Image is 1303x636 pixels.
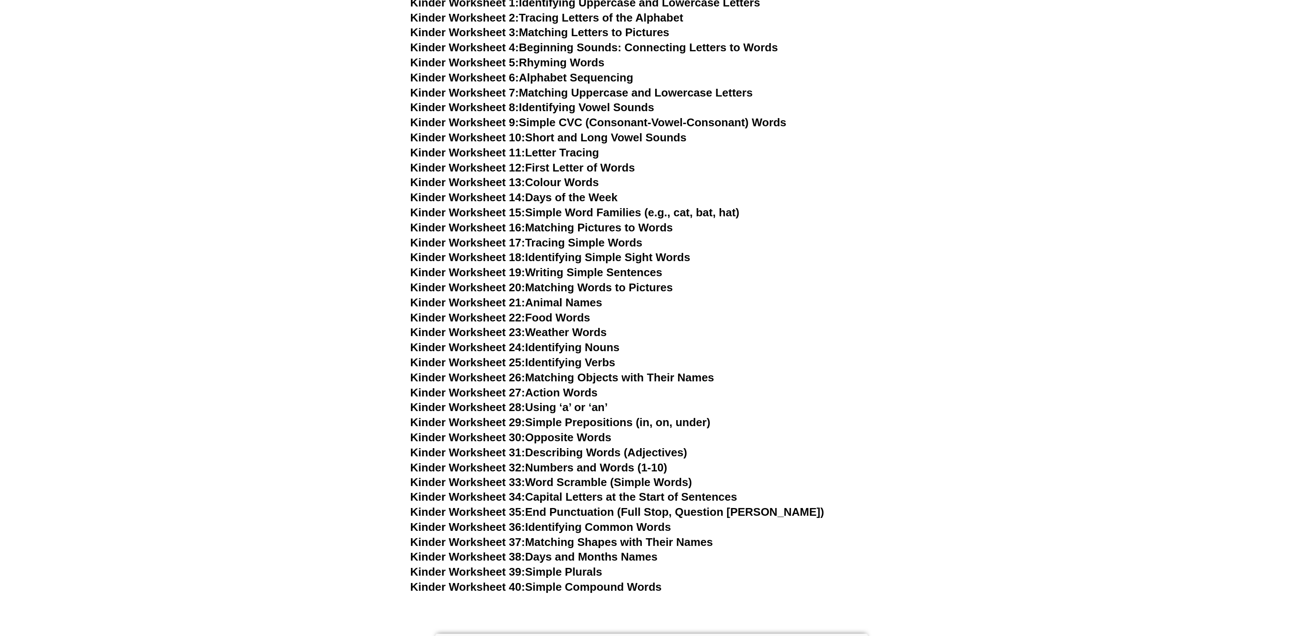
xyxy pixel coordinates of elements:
[410,251,690,264] a: Kinder Worksheet 18:Identifying Simple Sight Words
[410,401,526,414] span: Kinder Worksheet 28:
[410,116,519,129] span: Kinder Worksheet 9:
[410,446,687,459] a: Kinder Worksheet 31:Describing Words (Adjectives)
[410,296,603,309] a: Kinder Worksheet 21:Animal Names
[410,11,684,24] a: Kinder Worksheet 2:Tracing Letters of the Alphabet
[410,56,519,69] span: Kinder Worksheet 5:
[410,101,519,114] span: Kinder Worksheet 8:
[410,356,526,369] span: Kinder Worksheet 25:
[410,221,673,234] a: Kinder Worksheet 16:Matching Pictures to Words
[410,86,753,99] a: Kinder Worksheet 7:Matching Uppercase and Lowercase Letters
[410,461,526,474] span: Kinder Worksheet 32:
[410,521,671,534] a: Kinder Worksheet 36:Identifying Common Words
[410,431,612,444] a: Kinder Worksheet 30:Opposite Words
[410,131,687,144] a: Kinder Worksheet 10:Short and Long Vowel Sounds
[410,476,692,489] a: Kinder Worksheet 33:Word Scramble (Simple Words)
[410,191,526,204] span: Kinder Worksheet 14:
[410,386,526,399] span: Kinder Worksheet 27:
[410,71,634,84] a: Kinder Worksheet 6:Alphabet Sequencing
[410,581,662,594] a: Kinder Worksheet 40:Simple Compound Words
[410,341,526,354] span: Kinder Worksheet 24:
[410,416,711,429] a: Kinder Worksheet 29:Simple Prepositions (in, on, under)
[410,341,620,354] a: Kinder Worksheet 24:Identifying Nouns
[410,26,519,39] span: Kinder Worksheet 3:
[410,26,670,39] a: Kinder Worksheet 3:Matching Letters to Pictures
[410,311,591,324] a: Kinder Worksheet 22:Food Words
[410,236,526,249] span: Kinder Worksheet 17:
[410,296,526,309] span: Kinder Worksheet 21:
[410,581,526,594] span: Kinder Worksheet 40:
[410,326,607,339] a: Kinder Worksheet 23:Weather Words
[410,551,526,564] span: Kinder Worksheet 38:
[410,416,526,429] span: Kinder Worksheet 29:
[410,401,608,414] a: Kinder Worksheet 28:Using ‘a’ or ‘an’
[410,266,526,279] span: Kinder Worksheet 19:
[410,386,598,399] a: Kinder Worksheet 27:Action Words
[410,116,787,129] a: Kinder Worksheet 9:Simple CVC (Consonant-Vowel-Consonant) Words
[410,221,526,234] span: Kinder Worksheet 16:
[410,161,526,174] span: Kinder Worksheet 12:
[410,431,526,444] span: Kinder Worksheet 30:
[410,521,526,534] span: Kinder Worksheet 36:
[410,536,526,549] span: Kinder Worksheet 37:
[410,251,526,264] span: Kinder Worksheet 18:
[410,461,668,474] a: Kinder Worksheet 32:Numbers and Words (1-10)
[410,176,599,189] a: Kinder Worksheet 13:Colour Words
[410,371,526,384] span: Kinder Worksheet 26:
[410,506,824,519] a: Kinder Worksheet 35:End Punctuation (Full Stop, Question [PERSON_NAME])
[410,326,526,339] span: Kinder Worksheet 23:
[410,281,673,294] a: Kinder Worksheet 20:Matching Words to Pictures
[410,11,519,24] span: Kinder Worksheet 2:
[410,476,526,489] span: Kinder Worksheet 33:
[410,566,603,579] a: Kinder Worksheet 39:Simple Plurals
[410,236,643,249] a: Kinder Worksheet 17:Tracing Simple Words
[410,311,526,324] span: Kinder Worksheet 22:
[410,146,526,159] span: Kinder Worksheet 11:
[410,176,526,189] span: Kinder Worksheet 13:
[410,56,605,69] a: Kinder Worksheet 5:Rhyming Words
[410,551,658,564] a: Kinder Worksheet 38:Days and Months Names
[410,506,526,519] span: Kinder Worksheet 35:
[410,161,635,174] a: Kinder Worksheet 12:First Letter of Words
[410,536,713,549] a: Kinder Worksheet 37:Matching Shapes with Their Names
[410,71,519,84] span: Kinder Worksheet 6:
[410,566,526,579] span: Kinder Worksheet 39:
[410,281,526,294] span: Kinder Worksheet 20:
[410,371,715,384] a: Kinder Worksheet 26:Matching Objects with Their Names
[410,146,600,159] a: Kinder Worksheet 11:Letter Tracing
[410,101,654,114] a: Kinder Worksheet 8:Identifying Vowel Sounds
[410,131,526,144] span: Kinder Worksheet 10:
[410,491,737,504] a: Kinder Worksheet 34:Capital Letters at the Start of Sentences
[410,446,526,459] span: Kinder Worksheet 31:
[410,86,519,99] span: Kinder Worksheet 7:
[410,356,616,369] a: Kinder Worksheet 25:Identifying Verbs
[410,41,778,54] a: Kinder Worksheet 4:Beginning Sounds: Connecting Letters to Words
[410,191,618,204] a: Kinder Worksheet 14:Days of the Week
[410,491,526,504] span: Kinder Worksheet 34:
[410,266,662,279] a: Kinder Worksheet 19:Writing Simple Sentences
[410,41,519,54] span: Kinder Worksheet 4:
[410,206,740,219] a: Kinder Worksheet 15:Simple Word Families (e.g., cat, bat, hat)
[410,206,526,219] span: Kinder Worksheet 15:
[1260,595,1303,636] iframe: Chat Widget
